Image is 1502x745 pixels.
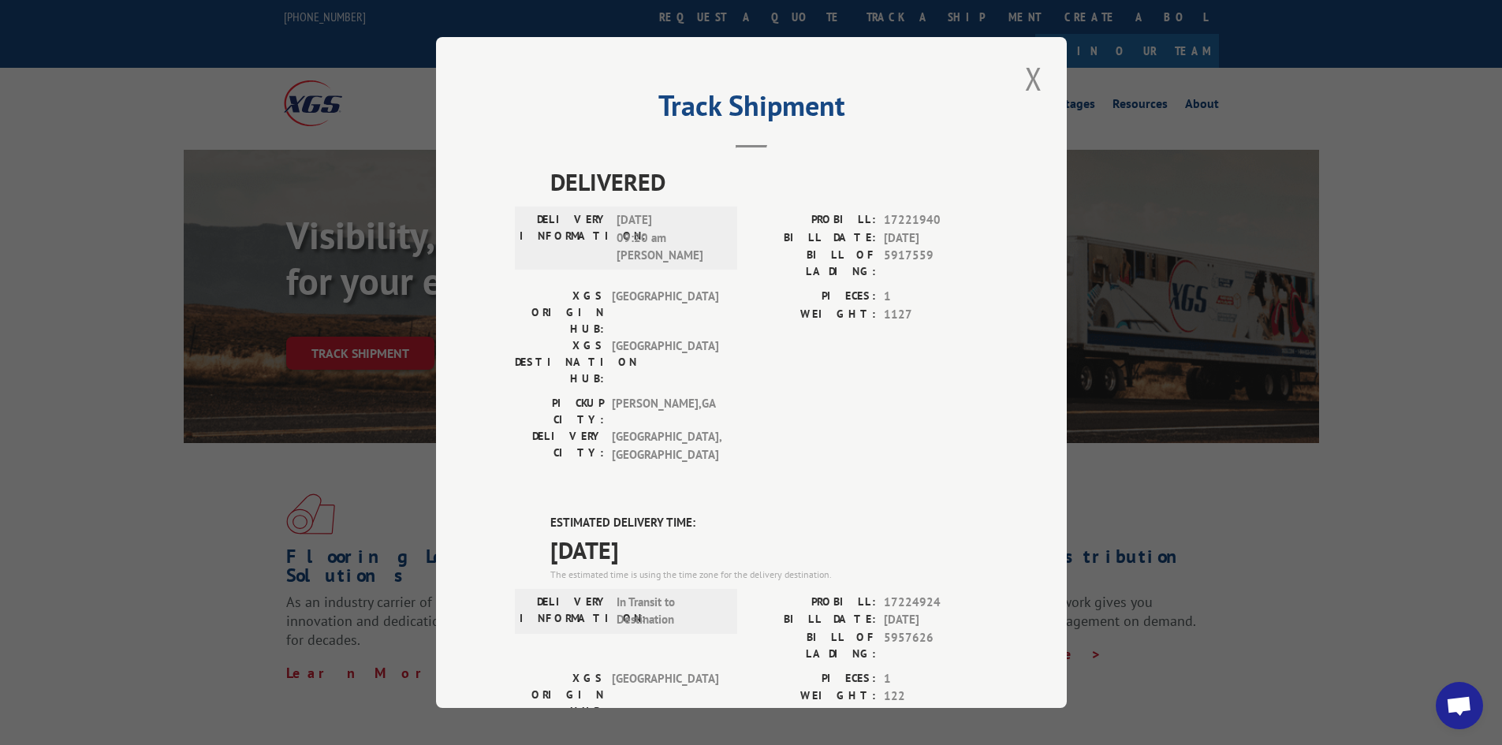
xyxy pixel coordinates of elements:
[617,594,723,629] span: In Transit to Destination
[520,211,609,265] label: DELIVERY INFORMATION:
[550,514,988,532] label: ESTIMATED DELIVERY TIME:
[884,629,988,662] span: 5957626
[1436,682,1483,729] a: Open chat
[520,594,609,629] label: DELIVERY INFORMATION:
[515,395,604,428] label: PICKUP CITY:
[550,568,988,582] div: The estimated time is using the time zone for the delivery destination.
[515,95,988,125] h2: Track Shipment
[617,211,723,265] span: [DATE] 09:20 am [PERSON_NAME]
[550,532,988,568] span: [DATE]
[751,594,876,612] label: PROBILL:
[751,670,876,688] label: PIECES:
[884,306,988,324] span: 1127
[751,229,876,248] label: BILL DATE:
[884,229,988,248] span: [DATE]
[884,670,988,688] span: 1
[884,288,988,306] span: 1
[1020,57,1047,100] button: Close modal
[751,247,876,280] label: BILL OF LADING:
[884,211,988,229] span: 17221940
[751,629,876,662] label: BILL OF LADING:
[515,288,604,337] label: XGS ORIGIN HUB:
[612,337,718,387] span: [GEOGRAPHIC_DATA]
[550,164,988,199] span: DELIVERED
[612,288,718,337] span: [GEOGRAPHIC_DATA]
[884,687,988,706] span: 122
[515,428,604,464] label: DELIVERY CITY:
[751,687,876,706] label: WEIGHT:
[884,611,988,629] span: [DATE]
[884,247,988,280] span: 5917559
[515,670,604,720] label: XGS ORIGIN HUB:
[884,594,988,612] span: 17224924
[751,211,876,229] label: PROBILL:
[612,395,718,428] span: [PERSON_NAME] , GA
[751,611,876,629] label: BILL DATE:
[751,306,876,324] label: WEIGHT:
[751,288,876,306] label: PIECES:
[612,670,718,720] span: [GEOGRAPHIC_DATA]
[612,428,718,464] span: [GEOGRAPHIC_DATA] , [GEOGRAPHIC_DATA]
[515,337,604,387] label: XGS DESTINATION HUB:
